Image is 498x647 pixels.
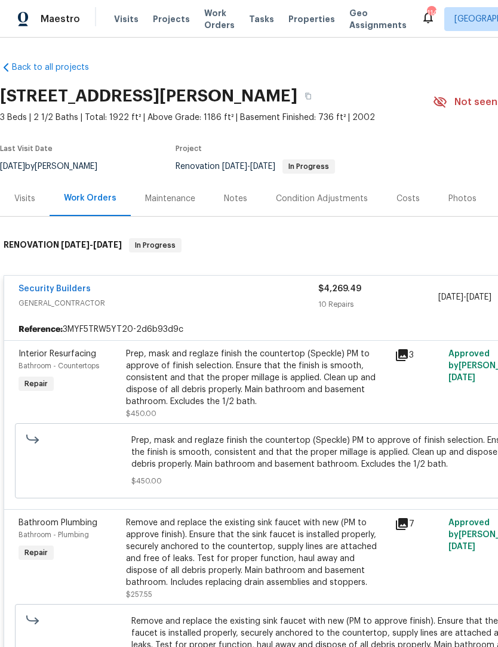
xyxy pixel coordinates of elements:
span: Projects [153,13,190,25]
span: [DATE] [438,293,463,301]
span: [DATE] [61,241,90,249]
span: Project [176,145,202,152]
div: Maintenance [145,193,195,205]
span: Interior Resurfacing [19,350,96,358]
div: Condition Adjustments [276,193,368,205]
div: Remove and replace the existing sink faucet with new (PM to approve finish). Ensure that the sink... [126,517,388,589]
div: 7 [395,517,441,531]
div: Costs [396,193,420,205]
span: - [438,291,491,303]
h6: RENOVATION [4,238,122,252]
span: [DATE] [448,543,475,551]
span: $450.00 [126,410,156,417]
div: Visits [14,193,35,205]
span: In Progress [130,239,180,251]
span: Geo Assignments [349,7,407,31]
span: Properties [288,13,335,25]
div: Work Orders [64,192,116,204]
span: Bathroom - Countertops [19,362,99,369]
div: Notes [224,193,247,205]
div: 114 [427,7,435,19]
span: Bathroom Plumbing [19,519,97,527]
span: [DATE] [250,162,275,171]
span: GENERAL_CONTRACTOR [19,297,318,309]
b: Reference: [19,323,63,335]
span: [DATE] [222,162,247,171]
span: [DATE] [466,293,491,301]
span: Bathroom - Plumbing [19,531,89,538]
span: Repair [20,378,53,390]
span: Renovation [176,162,335,171]
span: Work Orders [204,7,235,31]
span: - [222,162,275,171]
span: [DATE] [93,241,122,249]
div: 3 [395,348,441,362]
span: Repair [20,547,53,559]
span: Visits [114,13,139,25]
div: 10 Repairs [318,298,438,310]
button: Copy Address [297,85,319,107]
span: In Progress [284,163,334,170]
div: Prep, mask and reglaze finish the countertop (Speckle) PM to approve of finish selection. Ensure ... [126,348,388,408]
div: Photos [448,193,477,205]
span: Maestro [41,13,80,25]
span: - [61,241,122,249]
span: $257.55 [126,591,152,598]
span: Tasks [249,15,274,23]
span: [DATE] [448,374,475,382]
a: Security Builders [19,285,91,293]
span: $4,269.49 [318,285,361,293]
